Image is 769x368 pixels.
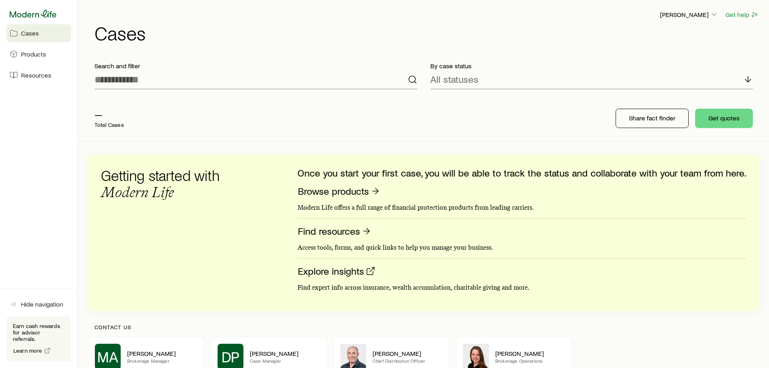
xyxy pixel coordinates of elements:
[298,225,372,238] a: Find resources
[21,300,63,308] span: Hide navigation
[298,265,376,278] a: Explore insights
[725,10,759,19] button: Get help
[222,349,240,365] span: DP
[94,62,417,70] p: Search and filter
[13,348,42,353] span: Learn more
[495,349,566,357] p: [PERSON_NAME]
[13,323,65,342] p: Earn cash rewards for advisor referrals.
[21,50,46,58] span: Products
[250,349,320,357] p: [PERSON_NAME]
[250,357,320,364] p: Case Manager
[6,295,71,313] button: Hide navigation
[94,23,759,42] h1: Cases
[373,357,443,364] p: Chief Distribution Officer
[6,66,71,84] a: Resources
[101,183,174,201] span: Modern Life
[660,10,719,20] button: [PERSON_NAME]
[21,71,51,79] span: Resources
[94,122,124,128] p: Total Cases
[695,109,753,128] button: Get quotes
[495,357,566,364] p: Brokerage Operations
[629,114,675,122] p: Share fact finder
[660,11,718,19] p: [PERSON_NAME]
[21,29,39,37] span: Cases
[298,167,746,179] p: Once you start your first case, you will be able to track the status and collaborate with your te...
[298,244,746,252] p: Access tools, forms, and quick links to help you manage your business.
[430,74,478,85] p: All statuses
[373,349,443,357] p: [PERSON_NAME]
[127,357,197,364] p: Brokerage Manager
[94,324,753,330] p: Contact us
[298,284,746,292] p: Find expert info across insurance, wealth accumulation, charitable giving and more.
[101,167,230,200] h3: Getting started with
[94,109,124,120] p: —
[616,109,689,128] button: Share fact finder
[298,204,746,212] p: Modern Life offers a full range of financial protection products from leading carriers.
[6,24,71,42] a: Cases
[298,185,381,198] a: Browse products
[430,62,753,70] p: By case status
[97,349,118,365] span: MA
[6,316,71,362] div: Earn cash rewards for advisor referrals.Learn more
[127,349,197,357] p: [PERSON_NAME]
[6,45,71,63] a: Products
